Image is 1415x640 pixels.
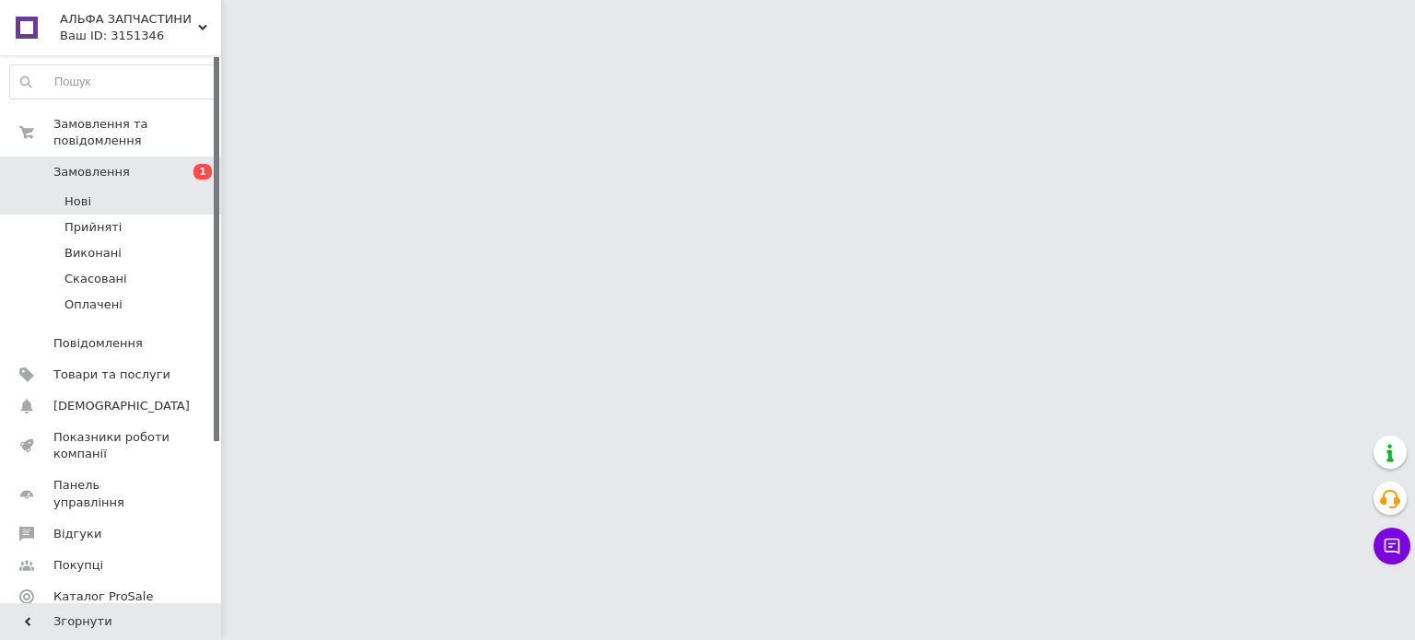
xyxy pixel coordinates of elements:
[1374,528,1410,564] button: Чат з покупцем
[53,398,190,414] span: [DEMOGRAPHIC_DATA]
[60,11,198,28] span: АЛЬФА ЗАПЧАСТИНИ
[64,245,122,262] span: Виконані
[53,335,143,352] span: Повідомлення
[60,28,221,44] div: Ваш ID: 3151346
[64,219,122,236] span: Прийняті
[64,193,91,210] span: Нові
[53,477,170,510] span: Панель управління
[53,116,221,149] span: Замовлення та повідомлення
[193,164,212,180] span: 1
[53,588,153,605] span: Каталог ProSale
[64,297,123,313] span: Оплачені
[10,65,216,99] input: Пошук
[53,429,170,462] span: Показники роботи компанії
[53,164,130,180] span: Замовлення
[53,526,101,542] span: Відгуки
[64,271,127,287] span: Скасовані
[53,557,103,574] span: Покупці
[53,367,170,383] span: Товари та послуги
